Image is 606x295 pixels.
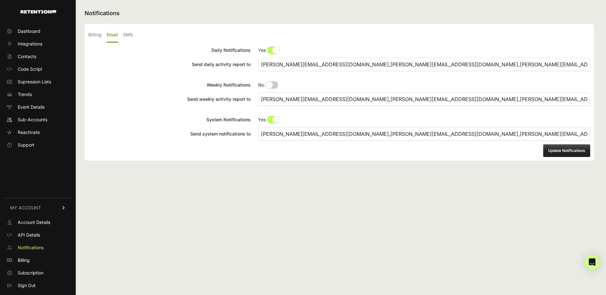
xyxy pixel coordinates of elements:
[4,39,72,49] a: Integrations
[88,28,102,43] label: Billing
[585,255,600,270] div: Open Intercom Messenger
[18,219,50,226] span: Account Details
[18,28,40,34] span: Dashboard
[10,205,41,211] span: MY ACCOUNT
[18,257,30,263] span: Billing
[18,41,42,47] span: Integrations
[18,282,36,289] span: Sign Out
[4,51,72,62] a: Contacts
[88,82,251,88] div: Weekly Notifications
[4,26,72,36] a: Dashboard
[258,58,590,71] input: Send daily activity report to
[4,280,72,291] a: Sign Out
[4,127,72,137] a: Reactivate
[258,127,590,141] input: Send system notifications to
[18,91,32,98] span: Trends
[18,232,40,238] span: API Details
[18,270,44,276] span: Subscription
[543,144,590,157] button: Update Notifications
[4,77,72,87] a: Supression Lists
[4,268,72,278] a: Subscription
[4,230,72,240] a: API Details
[88,47,251,53] div: Daily Notifications
[88,117,251,123] div: System Notifications
[4,102,72,112] a: Event Details
[123,28,133,43] label: SMS
[88,96,251,102] div: Send weekly activity report to
[4,115,72,125] a: Sub-Accounts
[85,9,594,18] h2: Notifications
[4,243,72,253] a: Notifications
[258,93,590,106] input: Send weekly activity report to
[4,89,72,99] a: Trends
[18,142,34,148] span: Support
[4,140,72,150] a: Support
[18,117,47,123] span: Sub-Accounts
[4,198,72,217] a: MY ACCOUNT
[21,10,56,14] img: Retention.com
[18,79,51,85] span: Supression Lists
[4,255,72,265] a: Billing
[18,244,44,251] span: Notifications
[107,28,118,43] label: Email
[4,64,72,74] a: Code Script
[88,131,251,137] div: Send system notifications to
[18,66,42,72] span: Code Script
[4,217,72,227] a: Account Details
[18,53,36,60] span: Contacts
[18,129,40,135] span: Reactivate
[18,104,45,110] span: Event Details
[88,61,251,68] div: Send daily activity report to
